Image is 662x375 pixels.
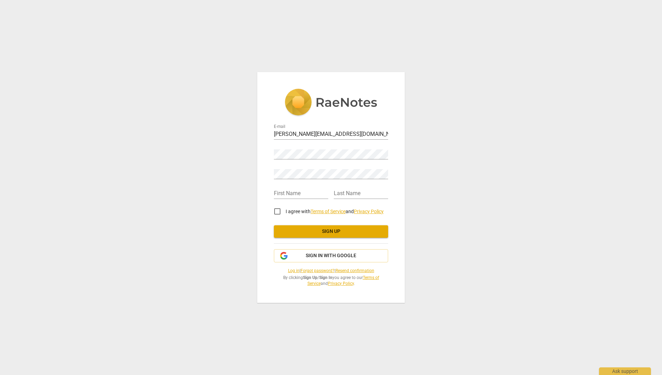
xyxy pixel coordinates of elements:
label: E-mail [274,125,285,129]
a: Forgot password? [301,268,334,273]
a: Privacy Policy [328,281,354,286]
a: Privacy Policy [354,209,384,214]
a: Log in [288,268,299,273]
b: Sign In [319,275,332,280]
span: Sign in with Google [306,252,356,259]
span: | | [274,268,388,274]
div: Ask support [599,367,651,375]
img: 5ac2273c67554f335776073100b6d88f.svg [285,89,377,117]
span: Sign up [279,228,383,235]
a: Resend confirmation [336,268,374,273]
a: Terms of Service [307,275,379,286]
b: Sign Up [303,275,317,280]
button: Sign up [274,225,388,238]
span: I agree with and [286,209,384,214]
a: Terms of Service [311,209,346,214]
button: Sign in with Google [274,249,388,262]
span: By clicking / you agree to our and . [274,275,388,286]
